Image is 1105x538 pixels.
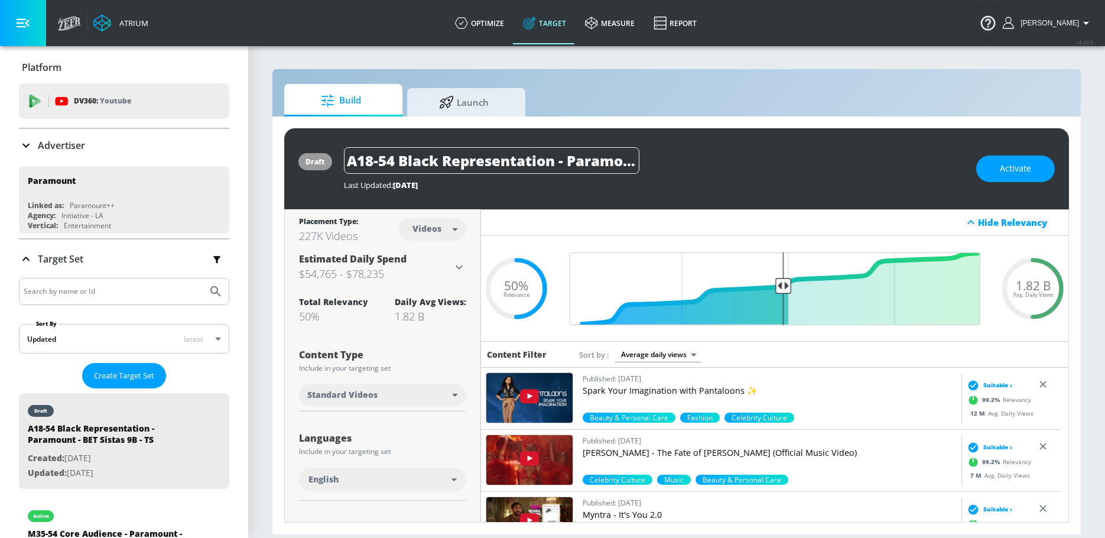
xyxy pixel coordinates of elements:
[307,389,378,401] span: Standard Videos
[1013,291,1054,297] span: Avg. Daily Views
[296,86,386,115] span: Build
[657,475,691,485] div: 99.2%
[680,413,720,423] div: 99.2%
[19,393,229,489] div: draftA18-54 Black Representation - Paramount - BET Sistas 9B - TSCreated:[DATE]Updated:[DATE]
[576,2,644,44] a: measure
[34,408,47,414] div: draft
[583,475,652,485] span: Celebrity Culture
[19,83,229,119] div: DV360: Youtube
[695,475,788,485] span: Beauty & Personal Care
[28,452,64,464] span: Created:
[583,413,675,423] div: 99.2%
[964,391,1031,409] div: Relevancy
[971,6,1005,39] button: Open Resource Center
[964,442,1012,453] div: Suitable ›
[583,435,957,447] p: Published: [DATE]
[583,413,675,423] span: Beauty & Personal Care
[724,413,794,423] span: Celebrity Culture
[299,252,466,282] div: Estimated Daily Spend$54,765 - $78,235
[34,320,59,328] label: Sort By
[964,409,1033,418] div: Avg. Daily Views
[28,466,193,481] p: [DATE]
[19,51,229,84] div: Platform
[70,200,115,210] div: Paramount++
[1003,16,1093,30] button: [PERSON_NAME]
[94,369,154,383] span: Create Target Set
[695,475,788,485] div: 90.6%
[299,468,466,491] div: English
[503,291,529,297] span: Relevance
[583,372,957,413] a: Published: [DATE]Spark Your Imagination with Pantaloons ✨
[504,280,528,292] span: 50%
[964,516,1031,533] div: Relevancy
[583,372,957,385] p: Published: [DATE]
[299,309,368,323] div: 50%
[615,346,701,362] div: Average daily views
[680,413,720,423] span: Fashion
[299,433,466,443] div: Languages
[983,505,1012,514] span: Suitable ›
[22,61,61,74] p: Platform
[964,471,1029,480] div: Avg. Daily Views
[100,95,131,107] p: Youtube
[299,296,368,307] div: Total Relevancy
[93,14,148,32] a: Atrium
[1016,280,1051,292] span: 1.82 B
[305,157,325,167] div: draft
[981,396,1002,404] span: 99.2 %
[964,380,1012,391] div: Suitable ›
[74,95,131,108] p: DV360:
[583,497,957,537] a: Published: [DATE]Myntra - It's You 2.0
[657,475,691,485] span: Music
[1000,161,1031,176] span: Activate
[419,88,509,116] span: Launch
[724,413,794,423] div: 90.6%
[1016,19,1079,27] span: login as: samantha.yip@zefr.com
[115,18,148,28] div: Atrium
[395,296,466,307] div: Daily Avg Views:
[61,210,103,221] div: Initiative - LA
[486,373,573,423] img: xkIwMxfe1iU
[299,350,466,359] div: Content Type
[981,520,1002,529] span: 99.2 %
[28,423,193,451] div: A18-54 Black Representation - Paramount - BET Sistas 9B - TS
[19,129,229,162] div: Advertiser
[393,180,418,190] span: [DATE]
[308,474,339,485] span: English
[583,475,652,485] div: 99.2%
[64,221,111,231] div: Entertainment
[395,309,466,323] div: 1.82 B
[82,363,166,388] button: Create Target Set
[978,216,1062,228] div: Hide Relevancy
[513,2,576,44] a: Target
[446,2,513,44] a: optimize
[299,252,407,265] span: Estimated Daily Spend
[970,471,984,479] span: 7 M
[970,409,987,417] span: 12 M
[344,180,964,190] div: Last Updated:
[983,381,1012,390] span: Suitable ›
[38,139,85,152] p: Advertiser
[28,175,76,186] div: Paramount
[299,265,452,282] h3: $54,765 - $78,235
[583,435,957,475] a: Published: [DATE][PERSON_NAME] - The Fate of [PERSON_NAME] (Official Music Video)
[579,349,609,360] span: Sort by
[27,334,56,344] div: Updated
[28,221,58,231] div: Vertical:
[983,443,1012,452] span: Suitable ›
[964,453,1031,471] div: Relevancy
[28,467,67,478] span: Updated:
[24,284,203,299] input: Search by name or Id
[28,451,193,466] p: [DATE]
[487,349,547,360] h6: Content Filter
[33,513,49,519] div: active
[583,385,957,397] p: Spark Your Imagination with Pantaloons ✨
[19,239,229,278] div: Target Set
[407,223,447,234] div: Videos
[38,252,83,265] p: Target Set
[564,252,986,325] input: Final Threshold
[299,229,358,243] div: 227K Videos
[299,448,466,455] div: Include in your targeting set
[583,509,957,521] p: Myntra - It's You 2.0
